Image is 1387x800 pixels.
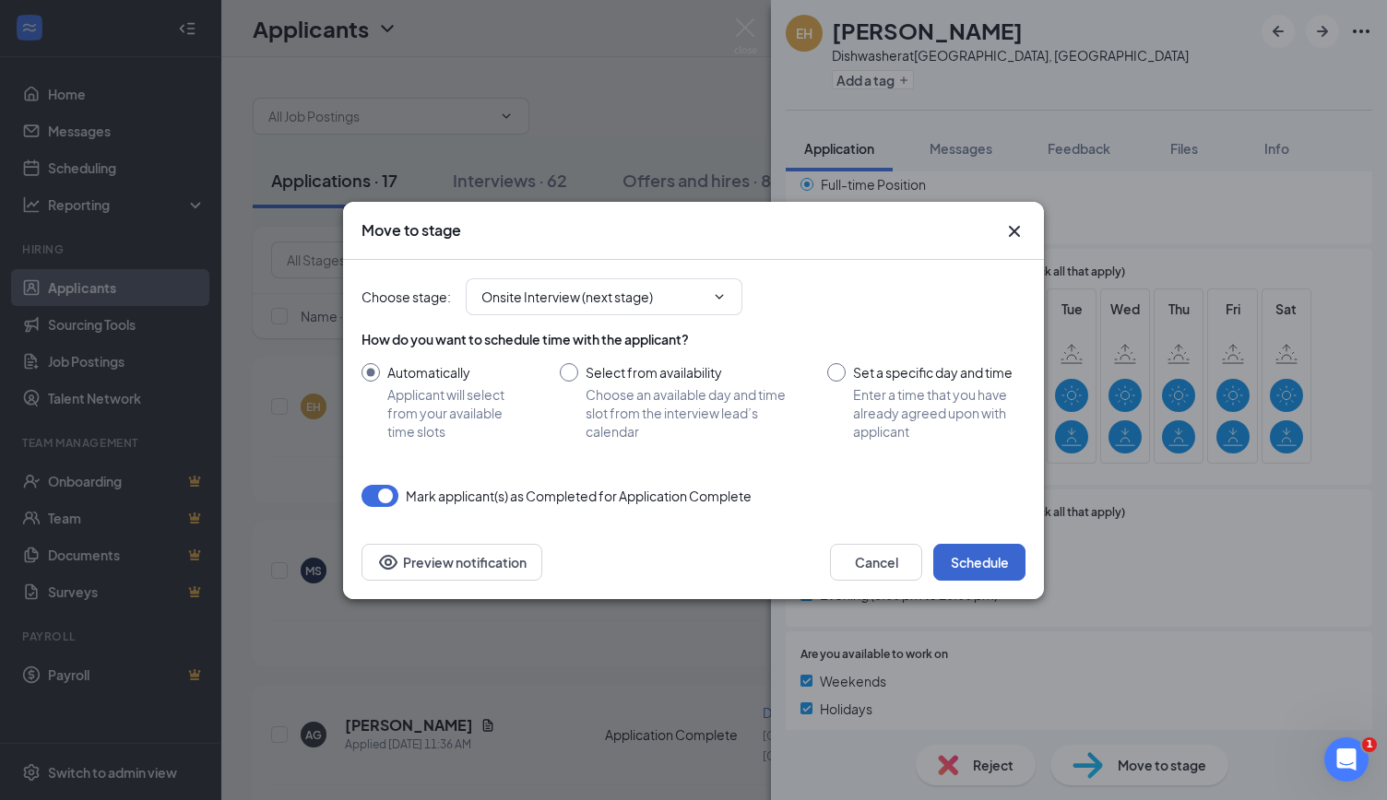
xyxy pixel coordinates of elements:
iframe: Intercom live chat [1324,737,1369,782]
span: Choose stage : [362,287,451,307]
button: Close [1003,220,1025,242]
svg: Cross [1003,220,1025,242]
span: Mark applicant(s) as Completed for Application Complete [406,485,752,507]
button: Preview notificationEye [362,544,542,581]
svg: Eye [377,551,399,573]
h3: Move to stage [362,220,461,241]
div: How do you want to schedule time with the applicant? [362,330,1025,348]
button: Schedule [933,544,1025,581]
button: Cancel [830,544,922,581]
svg: ChevronDown [712,289,727,304]
span: 1 [1362,737,1377,752]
